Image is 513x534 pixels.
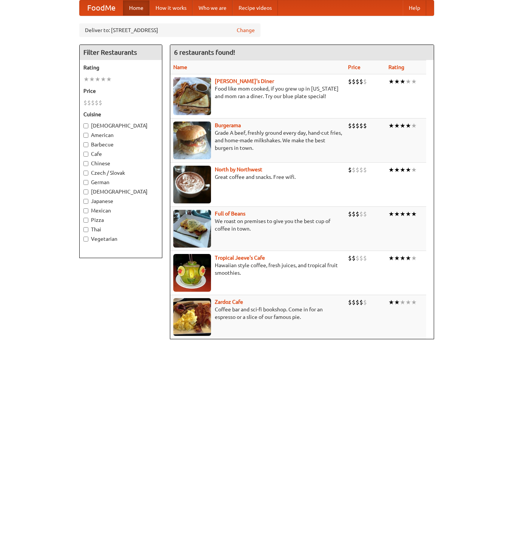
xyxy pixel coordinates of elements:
[363,122,367,130] li: $
[352,298,356,306] li: $
[95,75,100,83] li: ★
[215,255,265,261] a: Tropical Jeeve's Cafe
[363,254,367,262] li: $
[215,299,243,305] a: Zardoz Cafe
[80,0,123,15] a: FoodMe
[356,122,359,130] li: $
[173,210,211,248] img: beans.jpg
[363,166,367,174] li: $
[83,218,88,223] input: Pizza
[405,122,411,130] li: ★
[356,166,359,174] li: $
[348,166,352,174] li: $
[83,171,88,175] input: Czech / Slovak
[174,49,235,56] ng-pluralize: 6 restaurants found!
[83,150,158,158] label: Cafe
[388,254,394,262] li: ★
[348,254,352,262] li: $
[83,237,88,242] input: Vegetarian
[411,254,417,262] li: ★
[173,306,342,321] p: Coffee bar and sci-fi bookshop. Come in for an espresso or a slice of our famous pie.
[83,123,88,128] input: [DEMOGRAPHIC_DATA]
[173,262,342,277] p: Hawaiian style coffee, fresh juices, and tropical fruit smoothies.
[405,210,411,218] li: ★
[83,216,158,224] label: Pizza
[388,77,394,86] li: ★
[363,77,367,86] li: $
[83,161,88,166] input: Chinese
[348,210,352,218] li: $
[193,0,233,15] a: Who we are
[359,166,363,174] li: $
[87,98,91,107] li: $
[215,122,241,128] a: Burgerama
[83,169,158,177] label: Czech / Slovak
[394,210,400,218] li: ★
[394,122,400,130] li: ★
[352,254,356,262] li: $
[411,77,417,86] li: ★
[79,23,260,37] div: Deliver to: [STREET_ADDRESS]
[348,298,352,306] li: $
[411,210,417,218] li: ★
[173,217,342,232] p: We roast on premises to give you the best cup of coffee in town.
[83,131,158,139] label: American
[359,298,363,306] li: $
[388,122,394,130] li: ★
[356,210,359,218] li: $
[215,78,274,84] a: [PERSON_NAME]'s Diner
[83,142,88,147] input: Barbecue
[83,141,158,148] label: Barbecue
[106,75,112,83] li: ★
[400,77,405,86] li: ★
[215,166,262,172] a: North by Northwest
[83,179,158,186] label: German
[403,0,426,15] a: Help
[83,111,158,118] h5: Cuisine
[83,227,88,232] input: Thai
[173,173,342,181] p: Great coffee and snacks. Free wifi.
[400,210,405,218] li: ★
[388,210,394,218] li: ★
[359,77,363,86] li: $
[405,77,411,86] li: ★
[83,87,158,95] h5: Price
[83,188,158,195] label: [DEMOGRAPHIC_DATA]
[83,180,88,185] input: German
[359,210,363,218] li: $
[352,77,356,86] li: $
[173,64,187,70] a: Name
[388,298,394,306] li: ★
[405,254,411,262] li: ★
[359,254,363,262] li: $
[83,98,87,107] li: $
[99,98,102,107] li: $
[173,77,211,115] img: sallys.jpg
[83,226,158,233] label: Thai
[173,254,211,292] img: jeeves.jpg
[411,122,417,130] li: ★
[83,122,158,129] label: [DEMOGRAPHIC_DATA]
[394,254,400,262] li: ★
[352,166,356,174] li: $
[173,298,211,336] img: zardoz.jpg
[83,197,158,205] label: Japanese
[348,77,352,86] li: $
[83,64,158,71] h5: Rating
[400,254,405,262] li: ★
[173,166,211,203] img: north.jpg
[394,166,400,174] li: ★
[394,77,400,86] li: ★
[388,64,404,70] a: Rating
[348,64,360,70] a: Price
[83,207,158,214] label: Mexican
[363,298,367,306] li: $
[400,298,405,306] li: ★
[352,210,356,218] li: $
[91,98,95,107] li: $
[400,166,405,174] li: ★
